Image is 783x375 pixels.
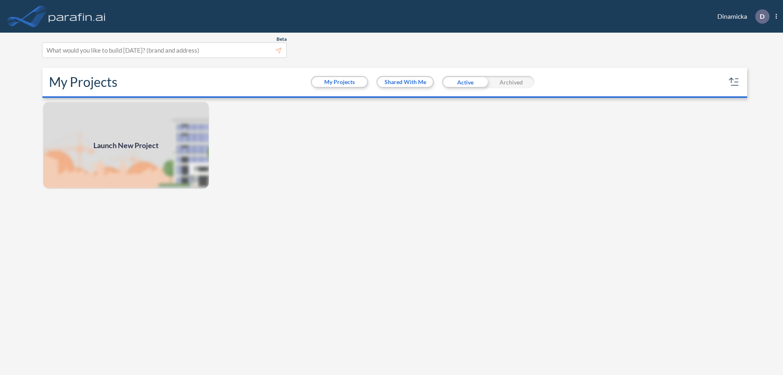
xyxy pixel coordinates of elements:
[378,77,433,87] button: Shared With Me
[276,36,287,42] span: Beta
[488,76,534,88] div: Archived
[42,101,210,189] a: Launch New Project
[49,74,117,90] h2: My Projects
[47,8,107,24] img: logo
[442,76,488,88] div: Active
[705,9,777,24] div: Dinamicka
[760,13,765,20] p: D
[728,75,741,89] button: sort
[42,101,210,189] img: add
[312,77,367,87] button: My Projects
[93,140,159,151] span: Launch New Project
